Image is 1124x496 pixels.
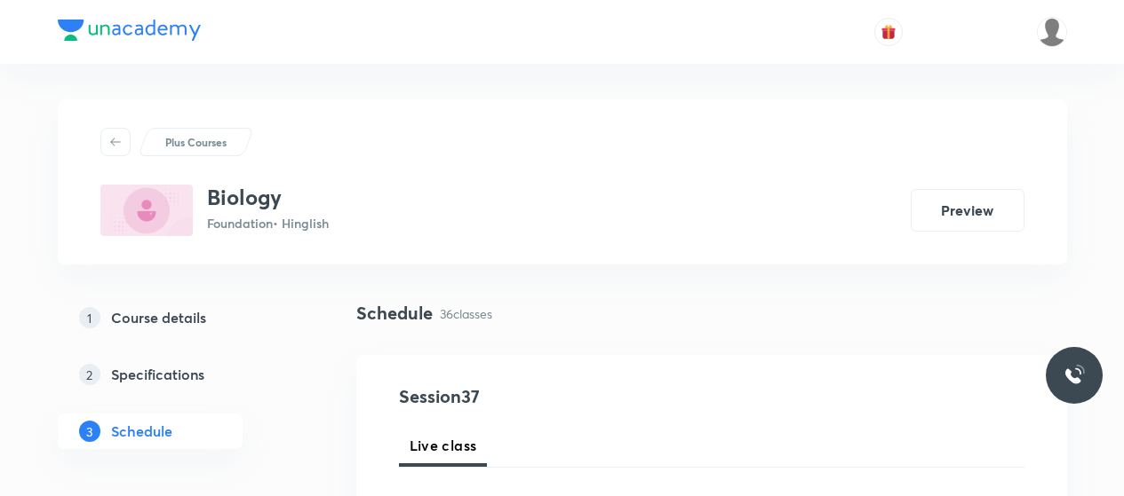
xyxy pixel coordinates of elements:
img: 34916508-12D0-44F8-8889-1C1288B30FBF_plus.png [100,185,193,236]
p: 2 [79,364,100,385]
p: Foundation • Hinglish [207,214,329,232]
a: Company Logo [58,20,201,45]
button: Preview [911,189,1024,232]
img: avatar [881,24,897,40]
img: ttu [1064,365,1085,386]
img: Dhirendra singh [1037,17,1067,47]
a: 2Specifications [58,357,299,392]
p: Plus Courses [165,134,227,150]
h5: Specifications [111,364,204,385]
h3: Biology [207,185,329,210]
p: 3 [79,421,100,442]
button: avatar [874,18,903,46]
p: 1 [79,307,100,328]
h5: Schedule [111,421,172,442]
h4: Session 37 [399,383,723,410]
img: Company Logo [58,20,201,41]
h5: Course details [111,307,206,328]
h4: Schedule [356,300,433,327]
span: Live class [410,435,477,456]
a: 1Course details [58,300,299,335]
p: 36 classes [440,304,492,323]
